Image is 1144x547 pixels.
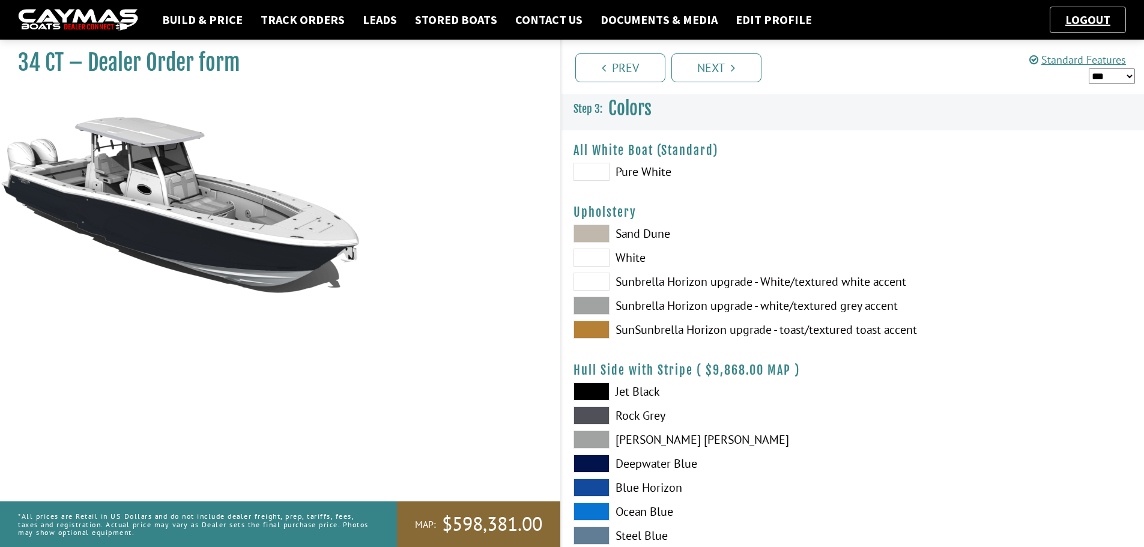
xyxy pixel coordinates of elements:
h4: Upholstery [574,205,1133,220]
label: Jet Black [574,382,841,400]
label: Sunbrella Horizon upgrade - white/textured grey accent [574,297,841,315]
p: *All prices are Retail in US Dollars and do not include dealer freight, prep, tariffs, fees, taxe... [18,506,370,542]
label: Deepwater Blue [574,455,841,473]
a: Stored Boats [409,12,503,28]
label: Pure White [574,163,841,181]
a: Logout [1059,12,1116,27]
label: Sand Dune [574,225,841,243]
label: Blue Horizon [574,479,841,497]
label: Ocean Blue [574,503,841,521]
label: Rock Grey [574,406,841,425]
h1: 34 CT – Dealer Order form [18,49,530,76]
span: $598,381.00 [442,512,542,537]
a: Documents & Media [595,12,724,28]
a: Track Orders [255,12,351,28]
img: caymas-dealer-connect-2ed40d3bc7270c1d8d7ffb4b79bf05adc795679939227970def78ec6f6c03838.gif [18,9,138,31]
a: Build & Price [156,12,249,28]
label: Sunbrella Horizon upgrade - White/textured white accent [574,273,841,291]
label: SunSunbrella Horizon upgrade - toast/textured toast accent [574,321,841,339]
label: Steel Blue [574,527,841,545]
a: MAP:$598,381.00 [397,501,560,547]
a: Next [671,53,761,82]
h4: All White Boat (Standard) [574,143,1133,158]
a: Contact Us [509,12,589,28]
span: $9,868.00 MAP [706,363,791,378]
a: Leads [357,12,403,28]
a: Edit Profile [730,12,818,28]
h4: Hull Side with Stripe ( ) [574,363,1133,378]
a: Standard Features [1029,53,1126,67]
a: Prev [575,53,665,82]
label: White [574,249,841,267]
label: [PERSON_NAME] [PERSON_NAME] [574,431,841,449]
span: MAP: [415,518,436,531]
